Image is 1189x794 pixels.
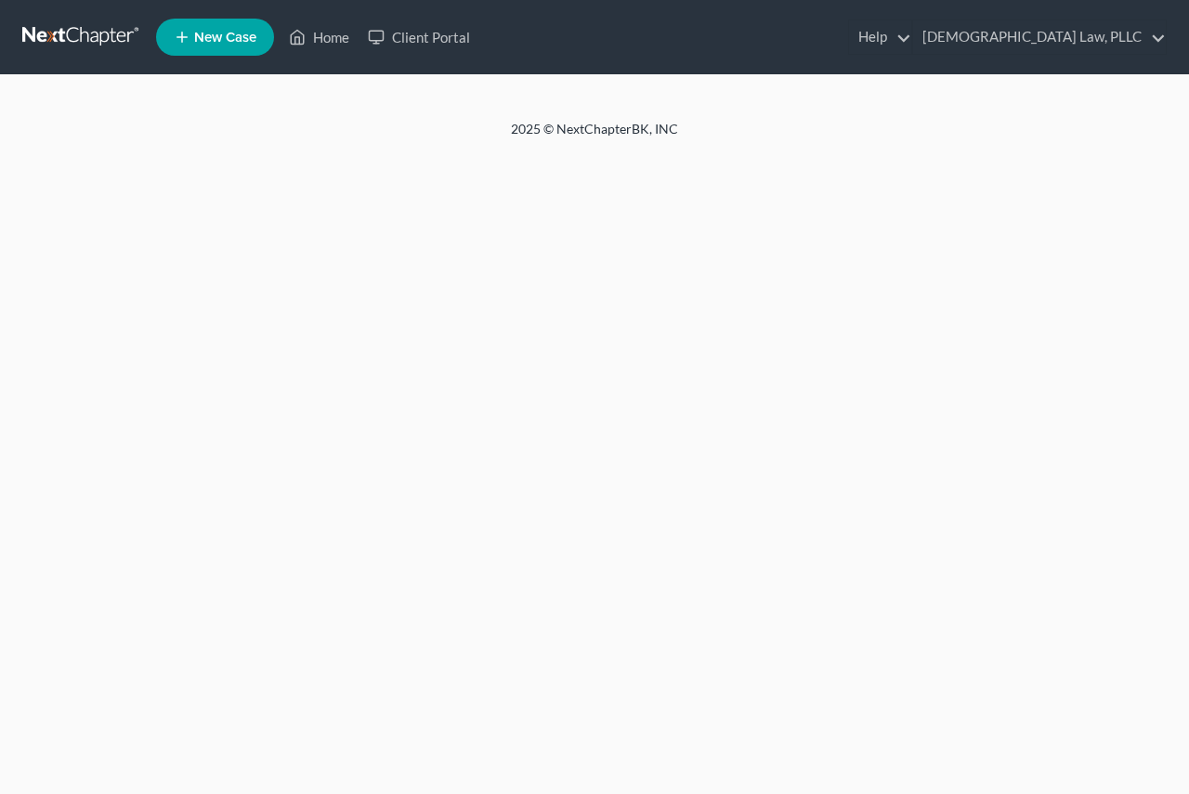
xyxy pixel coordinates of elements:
[913,20,1166,54] a: [DEMOGRAPHIC_DATA] Law, PLLC
[359,20,479,54] a: Client Portal
[280,20,359,54] a: Home
[65,120,1124,153] div: 2025 © NextChapterBK, INC
[156,19,274,56] new-legal-case-button: New Case
[849,20,911,54] a: Help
